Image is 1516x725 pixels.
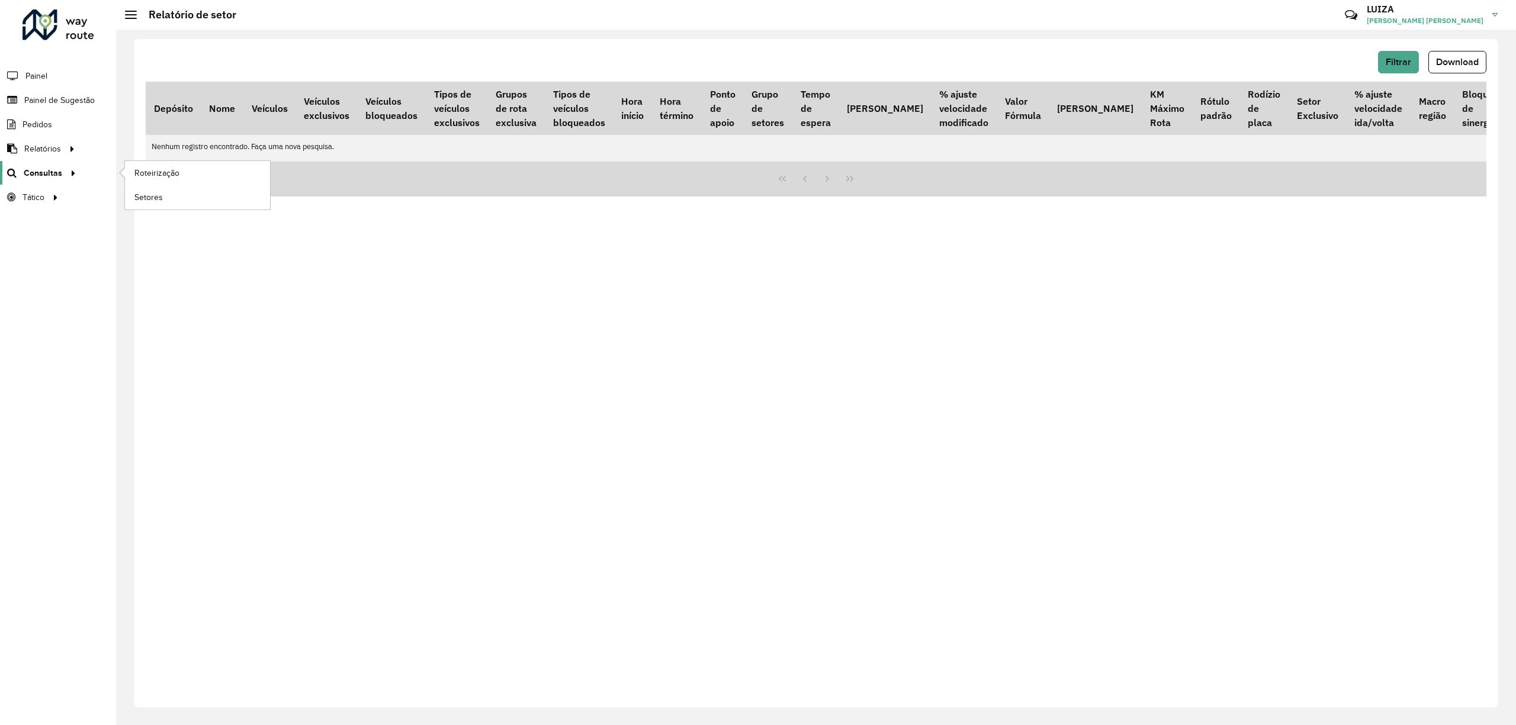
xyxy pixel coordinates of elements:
th: Tempo de espera [792,82,839,135]
th: Ponto de apoio [702,82,743,135]
th: Nome [201,82,243,135]
span: Painel de Sugestão [24,94,95,107]
th: Valor Fórmula [997,82,1049,135]
th: Bloqueio de sinergia [1454,82,1509,135]
th: % ajuste velocidade ida/volta [1347,82,1411,135]
th: Macro região [1411,82,1454,135]
th: [PERSON_NAME] [1049,82,1142,135]
a: Setores [125,185,270,209]
span: Tático [23,191,44,204]
h2: Relatório de setor [137,8,236,21]
button: Download [1428,51,1486,73]
span: Filtrar [1386,57,1411,67]
span: Painel [25,70,47,82]
a: Roteirização [125,161,270,185]
span: Relatórios [24,143,61,155]
span: Consultas [24,167,62,179]
th: [PERSON_NAME] [839,82,931,135]
th: Hora início [613,82,651,135]
th: Rótulo padrão [1192,82,1239,135]
th: Tipos de veículos exclusivos [426,82,487,135]
h3: LUIZA [1367,4,1483,15]
span: Download [1436,57,1479,67]
span: Roteirização [134,167,179,179]
a: Contato Rápido [1338,2,1364,28]
span: Pedidos [23,118,52,131]
span: Setores [134,191,163,204]
th: Grupos de rota exclusiva [487,82,544,135]
th: Rodízio de placa [1240,82,1289,135]
th: Depósito [146,82,201,135]
th: Tipos de veículos bloqueados [545,82,613,135]
th: Veículos bloqueados [358,82,426,135]
button: Filtrar [1378,51,1419,73]
th: Setor Exclusivo [1289,82,1346,135]
th: Veículos [243,82,296,135]
th: Veículos exclusivos [296,82,357,135]
th: KM Máximo Rota [1142,82,1192,135]
th: Grupo de setores [743,82,792,135]
th: Hora término [652,82,702,135]
span: [PERSON_NAME] [PERSON_NAME] [1367,15,1483,26]
th: % ajuste velocidade modificado [932,82,997,135]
